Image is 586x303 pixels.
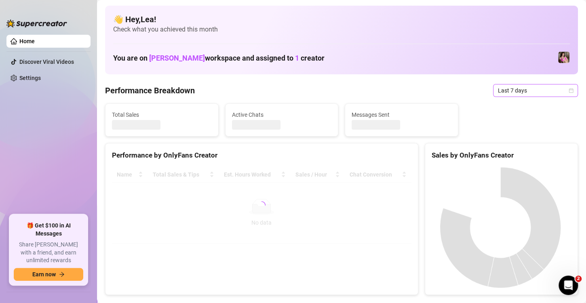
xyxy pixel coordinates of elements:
h1: You are on workspace and assigned to creator [113,54,325,63]
span: Earn now [32,271,56,278]
div: Performance by OnlyFans Creator [112,150,411,161]
span: 🎁 Get $100 in AI Messages [14,222,83,238]
span: Total Sales [112,110,212,119]
span: Share [PERSON_NAME] with a friend, and earn unlimited rewards [14,241,83,265]
span: calendar [569,88,573,93]
button: Earn nowarrow-right [14,268,83,281]
span: Messages Sent [352,110,451,119]
span: 2 [575,276,582,282]
img: Nanner [558,52,569,63]
a: Home [19,38,35,44]
span: Last 7 days [498,84,573,97]
span: loading [257,201,266,210]
h4: Performance Breakdown [105,85,195,96]
img: logo-BBDzfeDw.svg [6,19,67,27]
span: 1 [295,54,299,62]
span: Active Chats [232,110,332,119]
iframe: Intercom live chat [559,276,578,295]
h4: 👋 Hey, Lea ! [113,14,570,25]
span: arrow-right [59,271,65,277]
a: Discover Viral Videos [19,59,74,65]
span: Check what you achieved this month [113,25,570,34]
div: Sales by OnlyFans Creator [432,150,571,161]
span: [PERSON_NAME] [149,54,205,62]
a: Settings [19,75,41,81]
